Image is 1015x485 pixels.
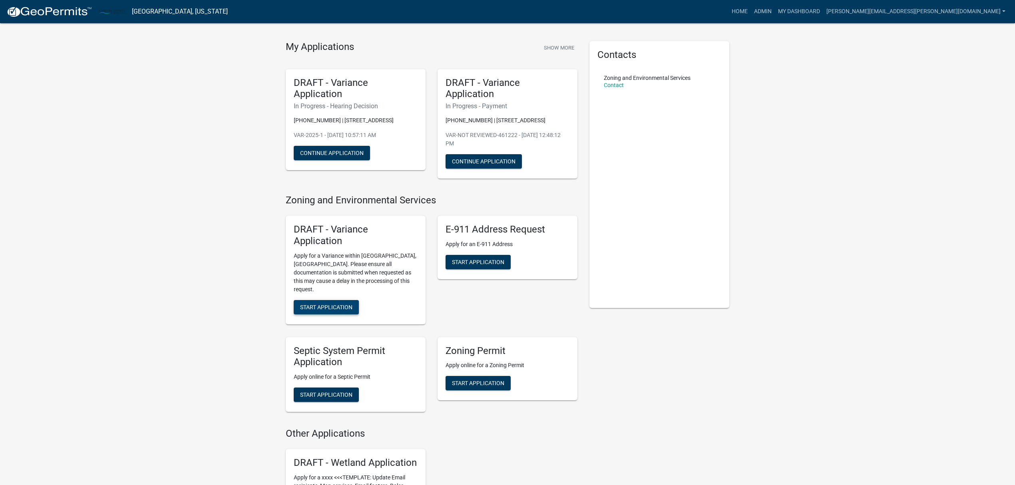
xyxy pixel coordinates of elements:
[300,392,352,398] span: Start Application
[446,154,522,169] button: Continue Application
[597,49,721,61] h5: Contacts
[452,258,504,265] span: Start Application
[300,304,352,310] span: Start Application
[286,428,577,439] h4: Other Applications
[446,376,511,390] button: Start Application
[604,75,691,81] p: Zoning and Environmental Services
[751,4,775,19] a: Admin
[446,131,569,148] p: VAR-NOT REVIEWED-461222 - [DATE] 12:48:12 PM
[728,4,751,19] a: Home
[446,116,569,125] p: [PHONE_NUMBER] | [STREET_ADDRESS]
[294,102,418,110] h6: In Progress - Hearing Decision
[541,41,577,54] button: Show More
[446,361,569,370] p: Apply online for a Zoning Permit
[294,300,359,314] button: Start Application
[286,195,577,206] h4: Zoning and Environmental Services
[294,252,418,294] p: Apply for a Variance within [GEOGRAPHIC_DATA], [GEOGRAPHIC_DATA]. Please ensure all documentation...
[446,102,569,110] h6: In Progress - Payment
[446,345,569,357] h5: Zoning Permit
[294,457,418,469] h5: DRAFT - Wetland Application
[294,345,418,368] h5: Septic System Permit Application
[286,41,354,53] h4: My Applications
[294,146,370,160] button: Continue Application
[446,77,569,100] h5: DRAFT - Variance Application
[132,5,228,18] a: [GEOGRAPHIC_DATA], [US_STATE]
[98,6,125,17] img: Carlton County, Minnesota
[446,240,569,248] p: Apply for an E-911 Address
[294,224,418,247] h5: DRAFT - Variance Application
[294,77,418,100] h5: DRAFT - Variance Application
[446,255,511,269] button: Start Application
[604,82,624,88] a: Contact
[452,380,504,386] span: Start Application
[775,4,823,19] a: My Dashboard
[294,388,359,402] button: Start Application
[446,224,569,235] h5: E-911 Address Request
[294,116,418,125] p: [PHONE_NUMBER] | [STREET_ADDRESS]
[294,131,418,139] p: VAR-2025-1 - [DATE] 10:57:11 AM
[294,373,418,381] p: Apply online for a Septic Permit
[823,4,1009,19] a: [PERSON_NAME][EMAIL_ADDRESS][PERSON_NAME][DOMAIN_NAME]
